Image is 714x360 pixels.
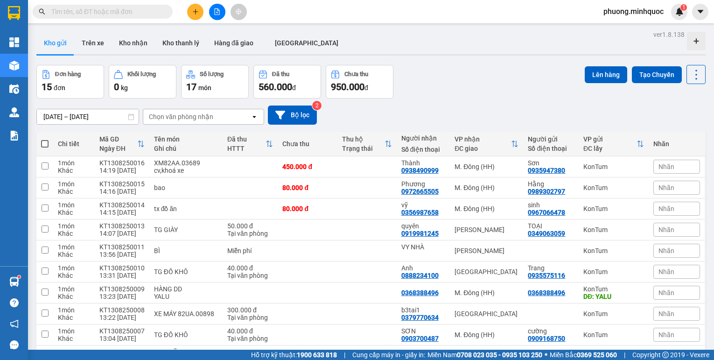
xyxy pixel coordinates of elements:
div: Người gửi [528,135,574,143]
div: 1 món [58,327,90,335]
div: [GEOGRAPHIC_DATA] [455,268,518,275]
div: bao [154,184,218,191]
div: KT1308250011 [99,243,145,251]
div: KonTum [583,205,644,212]
span: Nhãn [658,184,674,191]
div: 14:16 [DATE] [99,188,145,195]
div: ĐC giao [455,145,511,152]
div: KonTum [583,310,644,318]
div: M. Đông (HH) [455,331,518,339]
span: | [344,350,345,360]
div: ver 1.8.138 [653,29,685,40]
button: Lên hàng [585,66,627,83]
div: Hằng [528,180,574,188]
div: 0379770634 [401,314,439,321]
div: KT1308250009 [99,285,145,293]
span: Nhãn [658,163,674,170]
div: Mã GD [99,135,137,143]
button: Chưa thu950.000đ [326,65,393,99]
span: món [198,84,211,92]
div: tx đồ ăn [154,205,218,212]
div: 14:07 [DATE] [99,230,145,237]
div: BÌ [154,247,218,254]
div: KT1308250015 [99,180,145,188]
div: Đã thu [227,135,266,143]
div: KT1308250013 [99,222,145,230]
button: Đã thu560.000đ [253,65,321,99]
div: cv,khoá xe [154,167,218,174]
div: Trạng thái [342,145,385,152]
div: HTTT [227,145,266,152]
div: KT1308250014 [99,201,145,209]
div: Khối lượng [127,71,156,78]
div: 13:56 [DATE] [99,251,145,258]
th: Toggle SortBy [579,132,649,156]
div: Ghi chú [154,145,218,152]
span: caret-down [696,7,705,16]
div: 0909168750 [528,335,565,342]
input: Tìm tên, số ĐT hoặc mã đơn [51,7,161,17]
div: 14:15 [DATE] [99,209,145,216]
sup: 1 [680,4,687,11]
div: KT1308250016 [99,159,145,167]
div: Khác [58,167,90,174]
button: Kho nhận [112,32,155,54]
button: Bộ lọc [268,106,317,125]
button: caret-down [692,4,708,20]
div: 80.000 đ [282,184,332,191]
div: 0972665505 [401,188,439,195]
div: 1 món [58,243,90,251]
div: 0349063059 [528,230,565,237]
div: b3tai1 [401,306,446,314]
span: 950.000 [331,81,364,92]
div: 13:31 [DATE] [99,272,145,279]
div: 0368388496 [401,289,439,296]
span: Hỗ trợ kỹ thuật: [251,350,337,360]
button: plus [187,4,203,20]
th: Toggle SortBy [337,132,397,156]
img: dashboard-icon [9,37,19,47]
div: Nhãn [653,140,700,148]
span: Nhãn [658,247,674,254]
div: Tại văn phòng [227,314,273,321]
div: 450.000 đ [282,163,332,170]
button: Kho thanh lý [155,32,207,54]
div: XM82AA.03689 [154,159,218,167]
div: Khác [58,230,90,237]
div: vỹ [401,201,446,209]
button: Khối lượng0kg [109,65,176,99]
div: 1 món [58,264,90,272]
input: Select a date range. [37,109,139,124]
span: 0 [114,81,119,92]
div: Chưa thu [344,71,368,78]
div: [PERSON_NAME] [455,247,518,254]
span: 1 [682,4,685,11]
div: 1 món [58,201,90,209]
button: Số lượng17món [181,65,249,99]
div: sinh [528,201,574,209]
div: 0368388496 [528,289,565,296]
svg: open [251,113,258,120]
div: KonTum [583,163,644,170]
div: Khác [58,209,90,216]
div: 0356987658 [401,209,439,216]
div: Khác [58,314,90,321]
div: M. Đông (HH) [455,163,518,170]
button: aim [231,4,247,20]
button: Tạo Chuyến [632,66,682,83]
th: Toggle SortBy [450,132,523,156]
div: 0935947380 [528,167,565,174]
div: quyên [401,222,446,230]
div: 1 món [58,180,90,188]
span: aim [235,8,242,15]
span: Cung cấp máy in - giấy in: [352,350,425,360]
button: Hàng đã giao [207,32,261,54]
img: icon-new-feature [675,7,684,16]
div: 13:22 [DATE] [99,314,145,321]
div: Số điện thoại [401,146,446,153]
div: Anh [401,264,446,272]
strong: 1900 633 818 [297,351,337,359]
span: kg [121,84,128,92]
div: [PERSON_NAME] [455,226,518,233]
div: HÀNG DD [154,285,218,293]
